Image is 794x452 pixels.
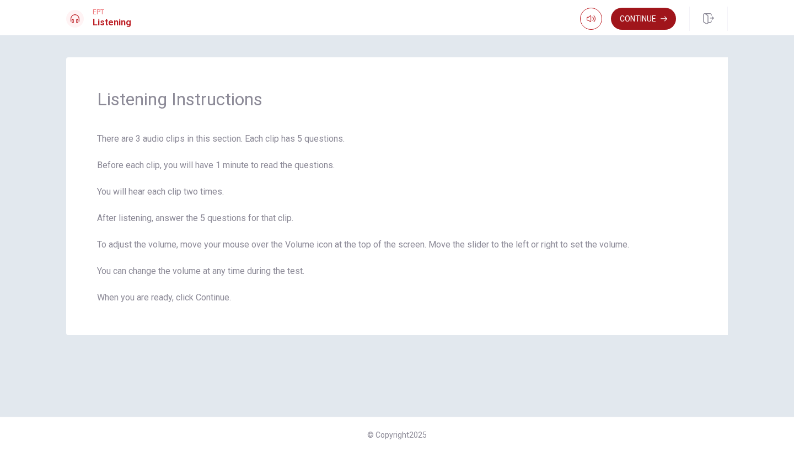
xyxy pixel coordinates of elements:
h1: Listening [93,16,131,29]
span: © Copyright 2025 [367,431,427,439]
button: Continue [611,8,676,30]
span: EPT [93,8,131,16]
span: There are 3 audio clips in this section. Each clip has 5 questions. Before each clip, you will ha... [97,132,697,304]
span: Listening Instructions [97,88,697,110]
